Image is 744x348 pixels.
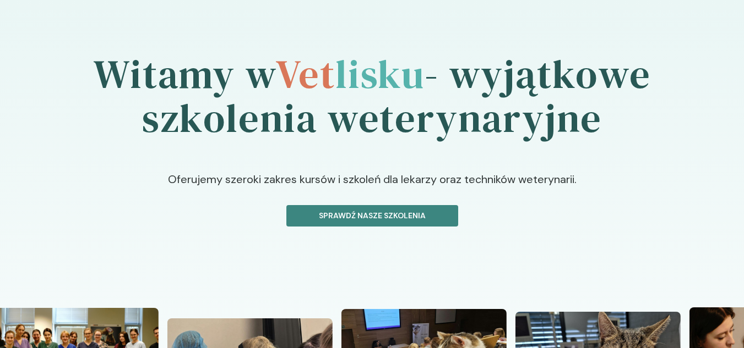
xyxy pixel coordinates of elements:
[335,47,425,101] span: lisku
[275,47,335,101] span: Vet
[20,21,725,171] h1: Witamy w - wyjątkowe szkolenia weterynaryjne
[124,171,620,205] p: Oferujemy szeroki zakres kursów i szkoleń dla lekarzy oraz techników weterynarii.
[296,210,449,222] p: Sprawdź nasze szkolenia
[286,205,458,227] button: Sprawdź nasze szkolenia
